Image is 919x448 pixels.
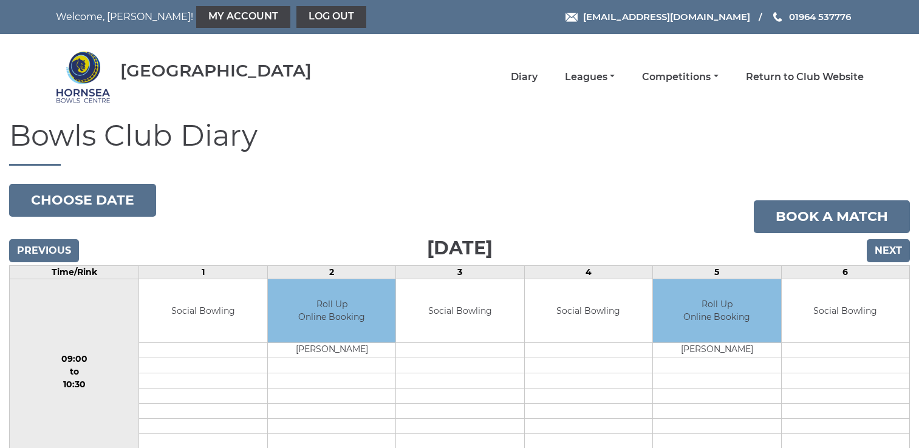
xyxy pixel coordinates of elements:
[867,239,910,262] input: Next
[642,70,718,84] a: Competitions
[396,279,524,343] td: Social Bowling
[789,11,851,22] span: 01964 537776
[268,279,395,343] td: Roll Up Online Booking
[746,70,864,84] a: Return to Club Website
[565,10,750,24] a: Email [EMAIL_ADDRESS][DOMAIN_NAME]
[524,265,652,279] td: 4
[120,61,312,80] div: [GEOGRAPHIC_DATA]
[296,6,366,28] a: Log out
[56,50,111,104] img: Hornsea Bowls Centre
[773,12,782,22] img: Phone us
[267,265,395,279] td: 2
[771,10,851,24] a: Phone us 01964 537776
[653,343,781,358] td: [PERSON_NAME]
[565,13,578,22] img: Email
[139,279,267,343] td: Social Bowling
[525,279,652,343] td: Social Bowling
[653,279,781,343] td: Roll Up Online Booking
[196,6,290,28] a: My Account
[268,343,395,358] td: [PERSON_NAME]
[56,6,382,28] nav: Welcome, [PERSON_NAME]!
[9,239,79,262] input: Previous
[565,70,615,84] a: Leagues
[10,265,139,279] td: Time/Rink
[754,200,910,233] a: Book a match
[782,279,910,343] td: Social Bowling
[781,265,910,279] td: 6
[9,120,910,166] h1: Bowls Club Diary
[9,184,156,217] button: Choose date
[511,70,538,84] a: Diary
[396,265,524,279] td: 3
[653,265,781,279] td: 5
[583,11,750,22] span: [EMAIL_ADDRESS][DOMAIN_NAME]
[139,265,267,279] td: 1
